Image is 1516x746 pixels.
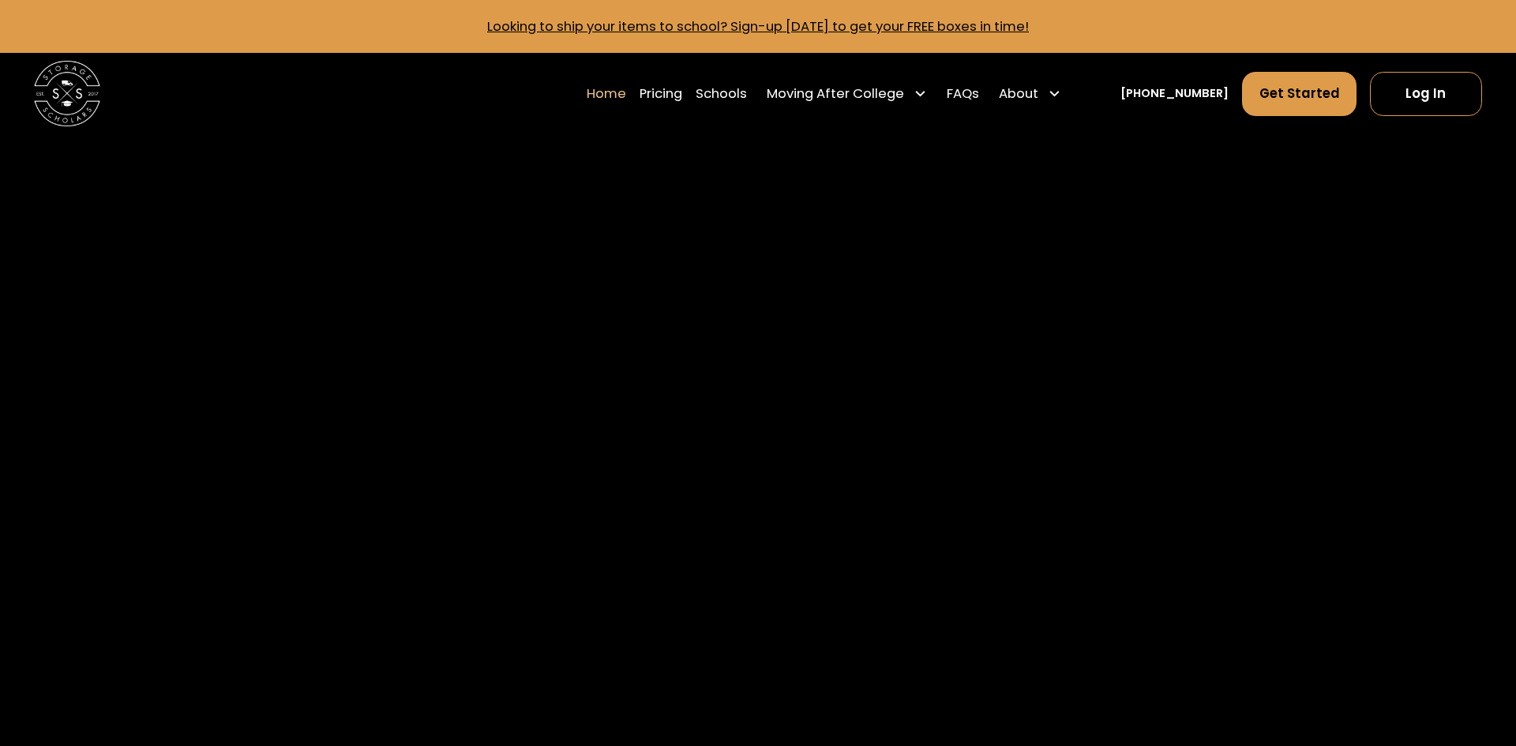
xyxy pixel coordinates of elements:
[487,17,1029,36] a: Looking to ship your items to school? Sign-up [DATE] to get your FREE boxes in time!
[999,84,1038,103] div: About
[34,61,99,126] img: Storage Scholars main logo
[1120,85,1229,103] a: [PHONE_NUMBER]
[640,71,682,117] a: Pricing
[696,71,747,117] a: Schools
[767,84,904,103] div: Moving After College
[1370,72,1482,116] a: Log In
[1242,72,1357,116] a: Get Started
[947,71,979,117] a: FAQs
[587,71,626,117] a: Home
